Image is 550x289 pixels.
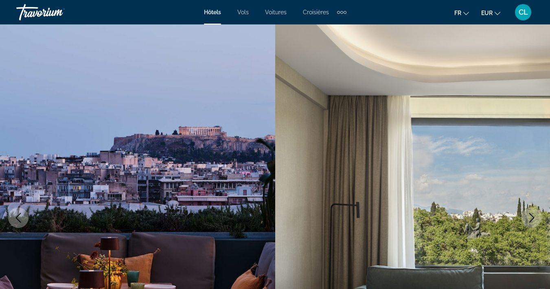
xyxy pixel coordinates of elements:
[519,8,528,16] span: CL
[454,10,461,16] span: fr
[237,9,249,15] a: Vols
[454,7,469,19] button: Change language
[16,2,98,23] a: Travorium
[481,10,493,16] span: EUR
[481,7,500,19] button: Change currency
[337,6,346,19] button: Extra navigation items
[522,208,542,228] button: Next image
[265,9,287,15] a: Voitures
[204,9,221,15] a: Hôtels
[303,9,329,15] a: Croisières
[517,256,543,282] iframe: Bouton de lancement de la fenêtre de messagerie
[8,208,28,228] button: Previous image
[513,4,534,21] button: User Menu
